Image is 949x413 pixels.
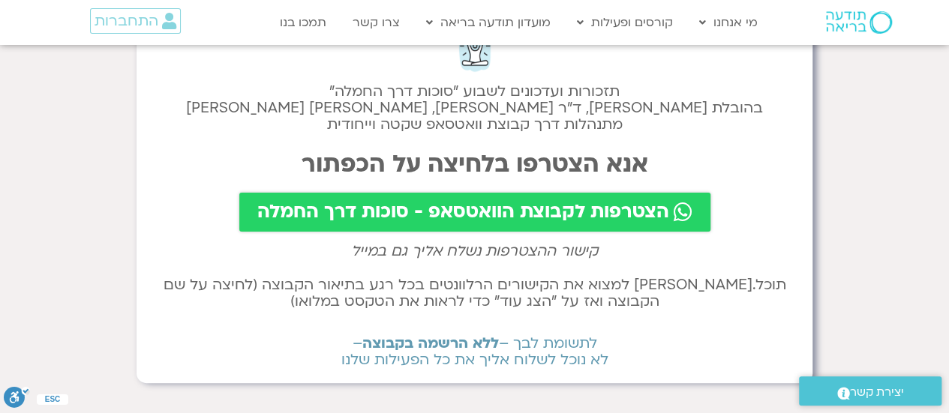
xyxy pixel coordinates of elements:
[239,193,710,232] a: הצטרפות לקבוצת הוואטסאפ - סוכות דרך החמלה
[152,335,797,368] h2: לתשומת לבך – – לא נוכל לשלוח אליך את כל הפעילות שלנו
[419,8,558,37] a: מועדון תודעה בריאה
[692,8,765,37] a: מי אנחנו
[799,376,941,406] a: יצירת קשר
[345,8,407,37] a: צרו קשר
[90,8,181,34] a: התחברות
[152,277,797,310] h2: תוכל.[PERSON_NAME] למצוא את הקישורים הרלוונטים בכל רגע בתיאור הקבוצה (לחיצה על שם הקבוצה ואז על ״...
[257,202,669,223] span: הצטרפות לקבוצת הוואטסאפ - סוכות דרך החמלה
[95,13,158,29] span: התחברות
[272,8,334,37] a: תמכו בנו
[152,151,797,178] h2: אנא הצטרפו בלחיצה על הכפתור
[850,382,904,403] span: יצירת קשר
[569,8,680,37] a: קורסים ופעילות
[362,334,499,353] b: ללא הרשמה בקבוצה
[152,243,797,259] h2: קישור ההצטרפות נשלח אליך גם במייל
[152,83,797,133] h2: תזכורות ועדכונים לשבוע "סוכות דרך החמלה" בהובלת [PERSON_NAME], ד״ר [PERSON_NAME], [PERSON_NAME] [...
[826,11,892,34] img: תודעה בריאה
